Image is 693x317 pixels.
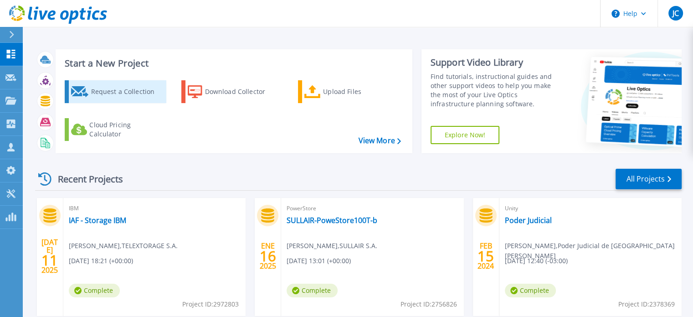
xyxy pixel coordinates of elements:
[89,120,162,139] div: Cloud Pricing Calculator
[477,239,494,273] div: FEB 2024
[323,83,396,101] div: Upload Files
[287,284,338,297] span: Complete
[65,118,166,141] a: Cloud Pricing Calculator
[41,239,58,273] div: [DATE] 2025
[400,299,457,309] span: Project ID: 2756826
[505,216,552,225] a: Poder Judicial
[69,241,178,251] span: [PERSON_NAME] , TELEXTORAGE S.A.
[431,126,500,144] a: Explore Now!
[672,10,678,17] span: JC
[41,256,58,264] span: 11
[298,80,400,103] a: Upload Files
[182,299,239,309] span: Project ID: 2972803
[287,256,351,266] span: [DATE] 13:01 (+00:00)
[477,252,494,260] span: 15
[69,256,133,266] span: [DATE] 18:21 (+00:00)
[91,83,164,101] div: Request a Collection
[505,203,676,213] span: Unity
[505,241,682,261] span: [PERSON_NAME] , Poder Judicial de [GEOGRAPHIC_DATA][PERSON_NAME]
[431,57,561,68] div: Support Video Library
[287,203,458,213] span: PowerStore
[65,58,400,68] h3: Start a New Project
[205,83,278,101] div: Download Collector
[65,80,166,103] a: Request a Collection
[35,168,135,190] div: Recent Projects
[616,169,682,189] a: All Projects
[181,80,283,103] a: Download Collector
[431,72,561,109] div: Find tutorials, instructional guides and other support videos to help you make the most of your L...
[287,241,377,251] span: [PERSON_NAME] , SULLAIR S.A.
[358,136,400,145] a: View More
[259,239,277,273] div: ENE 2025
[260,252,276,260] span: 16
[618,299,675,309] span: Project ID: 2378369
[69,203,240,213] span: IBM
[505,256,568,266] span: [DATE] 12:40 (-03:00)
[69,216,126,225] a: IAF - Storage IBM
[505,284,556,297] span: Complete
[69,284,120,297] span: Complete
[287,216,377,225] a: SULLAIR-PoweStore100T-b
